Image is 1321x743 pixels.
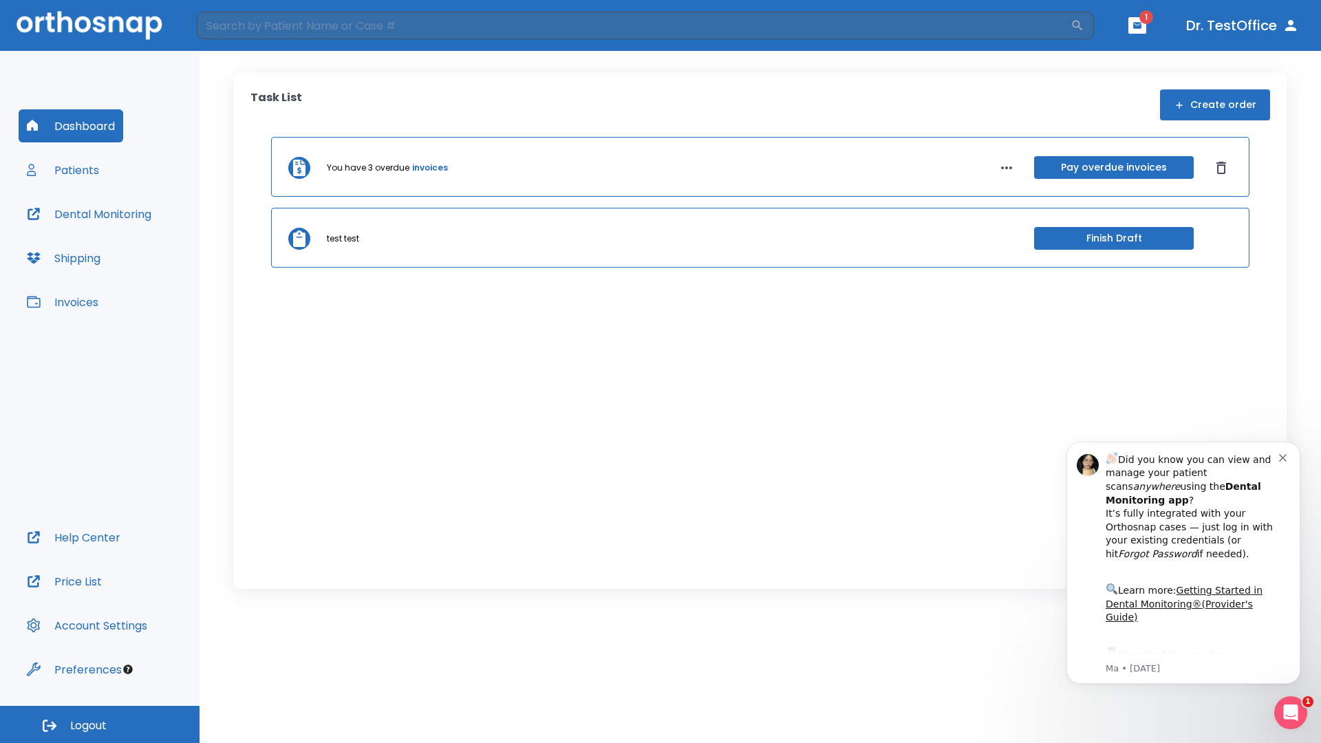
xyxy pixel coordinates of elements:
[19,197,160,230] button: Dental Monitoring
[60,241,233,254] p: Message from Ma, sent 1w ago
[1160,89,1270,120] button: Create order
[70,718,107,733] span: Logout
[233,30,244,41] button: Dismiss notification
[60,224,233,294] div: Download the app: | ​ Let us know if you need help getting started!
[19,153,107,186] button: Patients
[1139,10,1153,24] span: 1
[1046,421,1321,706] iframe: Intercom notifications message
[1302,696,1313,707] span: 1
[60,228,182,252] a: App Store
[19,565,110,598] button: Price List
[19,109,123,142] button: Dashboard
[327,233,359,245] p: test test
[1274,696,1307,729] iframe: Intercom live chat
[17,11,162,39] img: Orthosnap
[19,609,155,642] button: Account Settings
[19,653,130,686] button: Preferences
[412,162,448,174] a: invoices
[122,663,134,676] div: Tooltip anchor
[1181,13,1304,38] button: Dr. TestOffice
[250,89,302,120] p: Task List
[327,162,409,174] p: You have 3 overdue
[1210,157,1232,179] button: Dismiss
[19,521,129,554] button: Help Center
[1034,227,1194,250] button: Finish Draft
[1034,156,1194,179] button: Pay overdue invoices
[19,286,107,319] button: Invoices
[197,12,1071,39] input: Search by Patient Name or Case #
[19,241,109,274] button: Shipping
